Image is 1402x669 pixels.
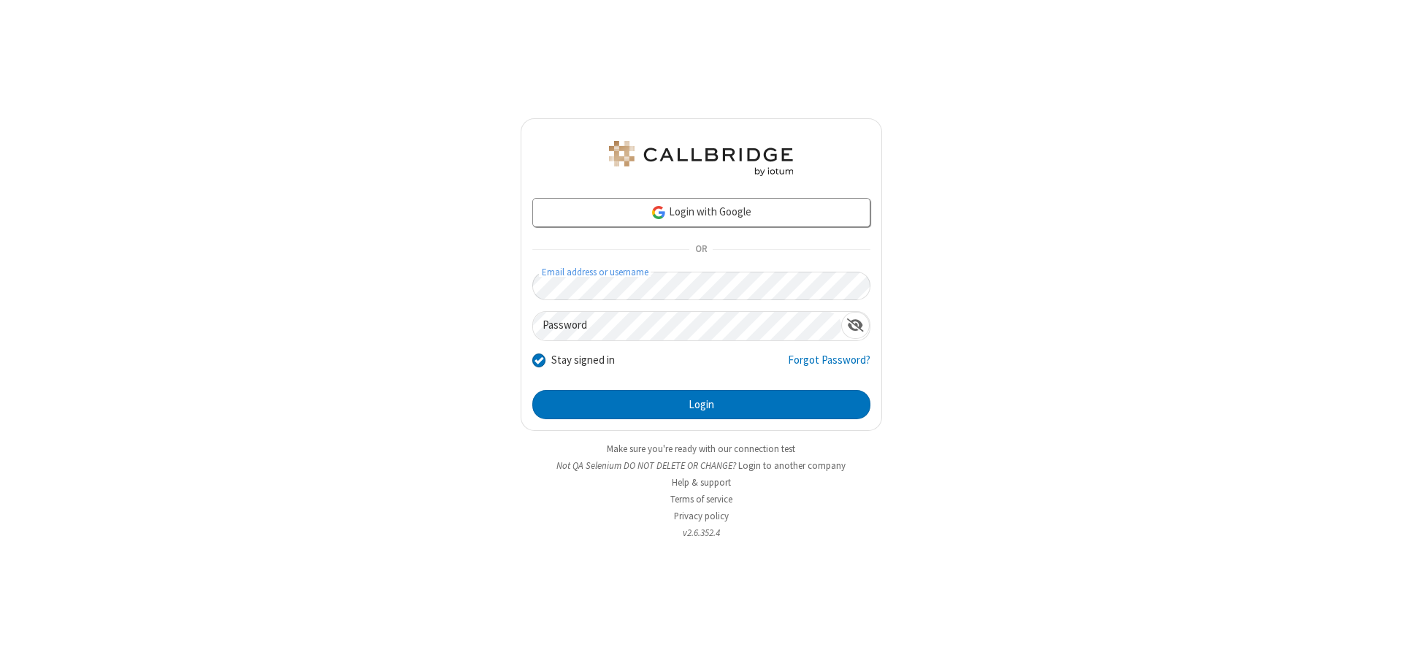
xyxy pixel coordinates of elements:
input: Email address or username [532,272,870,300]
li: v2.6.352.4 [521,526,882,540]
li: Not QA Selenium DO NOT DELETE OR CHANGE? [521,459,882,473]
button: Login [532,390,870,419]
label: Stay signed in [551,352,615,369]
a: Forgot Password? [788,352,870,380]
a: Login with Google [532,198,870,227]
a: Privacy policy [674,510,729,522]
a: Help & support [672,476,731,489]
span: OR [689,240,713,260]
a: Make sure you're ready with our connection test [607,443,795,455]
a: Terms of service [670,493,732,505]
button: Login to another company [738,459,846,473]
div: Show password [841,312,870,339]
img: google-icon.png [651,204,667,221]
img: QA Selenium DO NOT DELETE OR CHANGE [606,141,796,176]
input: Password [533,312,841,340]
